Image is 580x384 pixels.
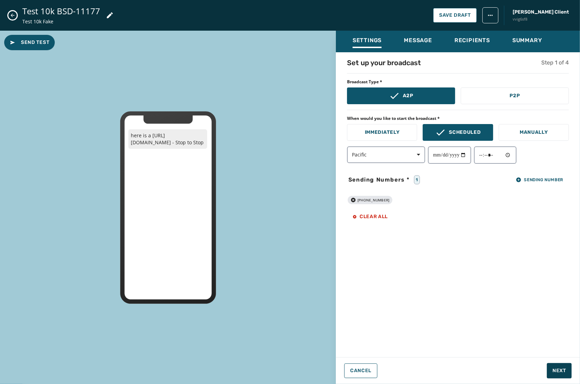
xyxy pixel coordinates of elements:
span: Recipients [454,37,490,44]
span: vvig6sf8 [513,16,569,22]
span: [PERSON_NAME] Client [513,9,569,16]
span: Cancel [350,368,371,374]
span: Settings [353,37,382,44]
span: Sending Numbers * [347,176,411,184]
span: When would you like to start the broadcast * [347,116,569,121]
span: Next [552,367,566,374]
div: [PHONE_NUMBER] [348,196,392,204]
span: Broadcast Type * [347,79,569,85]
p: here is a [URL][DOMAIN_NAME] - Stop to Stop [128,129,207,149]
span: Summary [512,37,542,44]
p: Immediately [365,129,400,136]
div: 1 [414,175,420,184]
p: Manually [520,129,548,136]
button: broadcast action menu [482,7,498,23]
p: P2P [510,92,520,99]
h5: Step 1 of 4 [541,59,569,67]
span: Message [404,37,432,44]
span: Pacific [352,151,420,158]
span: Save Draft [439,13,471,18]
p: Scheduled [449,129,481,136]
h4: Set up your broadcast [347,58,421,68]
p: A2P [403,92,413,99]
span: Clear all [353,214,388,220]
span: Sending Number [516,177,563,183]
